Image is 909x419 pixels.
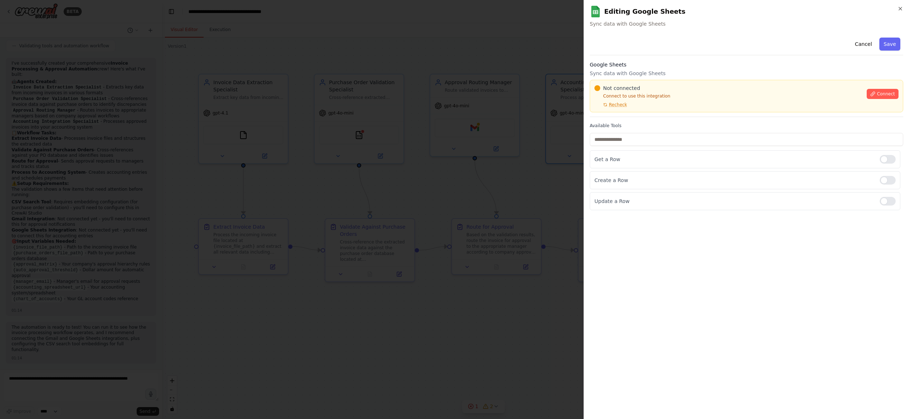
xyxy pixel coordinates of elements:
[590,6,903,17] h2: Editing Google Sheets
[594,156,874,163] p: Get a Row
[594,198,874,205] p: Update a Row
[590,123,903,129] label: Available Tools
[590,70,903,77] p: Sync data with Google Sheets
[590,20,903,27] span: Sync data with Google Sheets
[850,38,876,51] button: Cancel
[590,6,601,17] img: Google Sheets
[590,61,903,68] h3: Google Sheets
[594,93,862,99] p: Connect to use this integration
[877,91,895,97] span: Connect
[609,102,627,108] span: Recheck
[603,85,640,92] span: Not connected
[867,89,899,99] button: Connect
[879,38,900,51] button: Save
[594,177,874,184] p: Create a Row
[594,102,627,108] button: Recheck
